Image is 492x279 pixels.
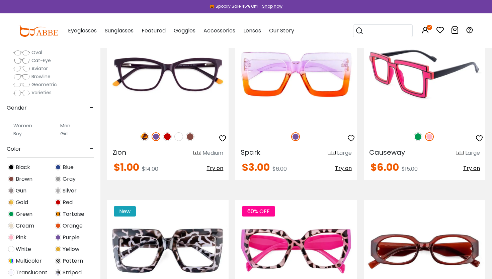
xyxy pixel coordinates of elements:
img: Multicolor [8,258,14,264]
img: Purple Spark - Plastic ,Universal Bridge Fit [235,24,357,125]
span: Translucent [16,269,48,277]
img: Tortoise [55,211,61,217]
span: $1.00 [114,160,139,174]
span: Color [7,141,21,157]
div: Large [337,149,352,157]
span: Featured [142,27,166,34]
img: Purple [152,132,160,141]
img: White [8,246,14,252]
img: Translucent [8,269,14,276]
span: Try on [335,164,352,172]
span: $6.00 [272,165,287,173]
img: Oval.png [13,49,30,56]
span: Striped [63,269,82,277]
img: Orange [55,223,61,229]
span: $3.00 [242,160,270,174]
span: Purple [63,234,80,242]
div: 🎃 Spooky Sale 45% Off! [210,3,258,9]
img: Purple [55,234,61,241]
span: Gold [16,198,28,206]
img: Black [8,164,14,170]
div: Medium [202,149,223,157]
span: Geometric [31,81,57,88]
img: Pink [8,234,14,241]
span: Blue [63,163,74,171]
span: Browline [31,73,51,80]
span: Gray [63,175,76,183]
img: Purple [291,132,300,141]
span: Silver [63,187,77,195]
img: Green Causeway - Plastic ,Universal Bridge Fit [364,24,485,125]
span: Green [16,210,32,218]
label: Men [60,122,70,130]
span: Gender [7,100,27,116]
span: Eyeglasses [68,27,97,34]
img: Brown [8,176,14,182]
span: Causeway [369,148,405,157]
span: Cream [16,222,34,230]
label: Boy [13,130,22,138]
span: Sunglasses [105,27,134,34]
button: Try on [335,162,352,174]
img: Browline.png [13,74,30,80]
button: Try on [463,162,480,174]
span: White [16,245,31,253]
label: Girl [60,130,68,138]
img: Cream [8,223,14,229]
img: Red [55,199,61,205]
img: Brown [186,132,194,141]
span: Brown [16,175,32,183]
span: Multicolor [16,257,42,265]
span: Aviator [31,65,48,72]
span: Varieties [31,89,52,96]
img: Gun [8,187,14,194]
a: Shop now [259,3,282,9]
span: Oval [31,49,42,56]
img: Green [8,211,14,217]
img: Blue [55,164,61,170]
span: 60% OFF [242,206,275,217]
span: Zion [112,148,126,157]
span: New [114,206,136,217]
button: Try on [207,162,223,174]
span: Black [16,163,30,171]
span: Accessories [203,27,235,34]
img: Pattern [55,258,61,264]
img: Yellow [55,246,61,252]
img: Gray [55,176,61,182]
img: Green [414,132,422,141]
span: Red [63,198,73,206]
img: Pink [425,132,434,141]
img: size ruler [193,151,201,156]
span: $14.00 [142,165,158,173]
img: Gold [8,199,14,205]
img: Silver [55,187,61,194]
span: - [89,141,94,157]
span: Pattern [63,257,83,265]
span: Try on [207,164,223,172]
img: abbeglasses.com [18,25,58,37]
div: Shop now [262,3,282,9]
span: Cat-Eye [31,57,51,64]
img: Aviator.png [13,65,30,72]
span: Lenses [243,27,261,34]
img: Geometric.png [13,82,30,88]
span: Spark [241,148,260,157]
span: Yellow [63,245,79,253]
img: Cat-Eye.png [13,57,30,64]
span: Pink [16,234,26,242]
span: Goggles [174,27,195,34]
span: Tortoise [63,210,84,218]
span: - [89,100,94,116]
img: Striped [55,269,61,276]
span: Gun [16,187,26,195]
img: Leopard [140,132,149,141]
div: Large [465,149,480,157]
img: size ruler [328,151,336,156]
img: Purple Zion - Acetate ,Universal Bridge Fit [107,24,229,125]
img: Varieties.png [13,90,30,97]
label: Women [13,122,32,130]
